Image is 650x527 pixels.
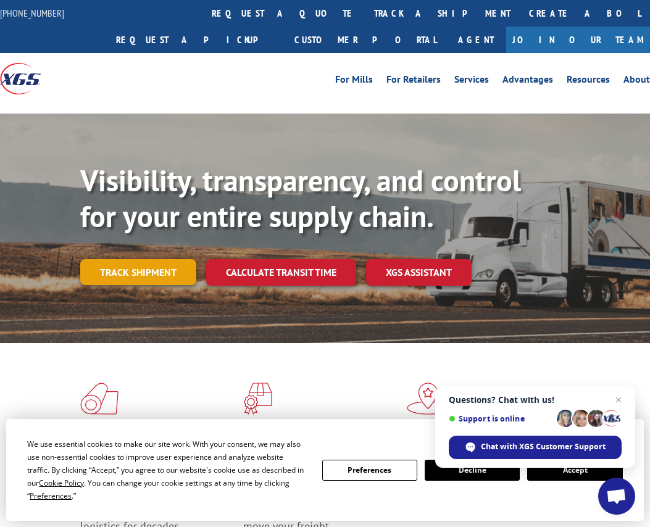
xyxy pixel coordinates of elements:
a: Calculate transit time [206,259,356,286]
a: Agent [446,27,506,53]
img: xgs-icon-focused-on-flooring-red [243,383,272,415]
div: Open chat [598,478,635,515]
a: About [623,75,650,88]
b: Visibility, transparency, and control for your entire supply chain. [80,161,521,235]
span: Preferences [30,491,72,501]
div: Chat with XGS Customer Support [449,436,622,459]
span: Chat with XGS Customer Support [481,441,606,452]
a: Request a pickup [107,27,285,53]
img: xgs-icon-flagship-distribution-model-red [407,383,449,415]
a: Advantages [502,75,553,88]
div: We use essential cookies to make our site work. With your consent, we may also use non-essential ... [27,438,307,502]
button: Accept [527,460,622,481]
a: Customer Portal [285,27,446,53]
a: Join Our Team [506,27,650,53]
a: For Mills [335,75,373,88]
a: For Retailers [386,75,441,88]
div: Cookie Consent Prompt [6,419,644,521]
a: Resources [567,75,610,88]
a: XGS ASSISTANT [366,259,472,286]
span: Support is online [449,414,552,423]
a: Services [454,75,489,88]
a: Track shipment [80,259,196,285]
span: Questions? Chat with us! [449,395,622,405]
button: Preferences [322,460,417,481]
span: Cookie Policy [39,478,84,488]
img: xgs-icon-total-supply-chain-intelligence-red [80,383,119,415]
button: Decline [425,460,520,481]
span: Close chat [611,392,626,407]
